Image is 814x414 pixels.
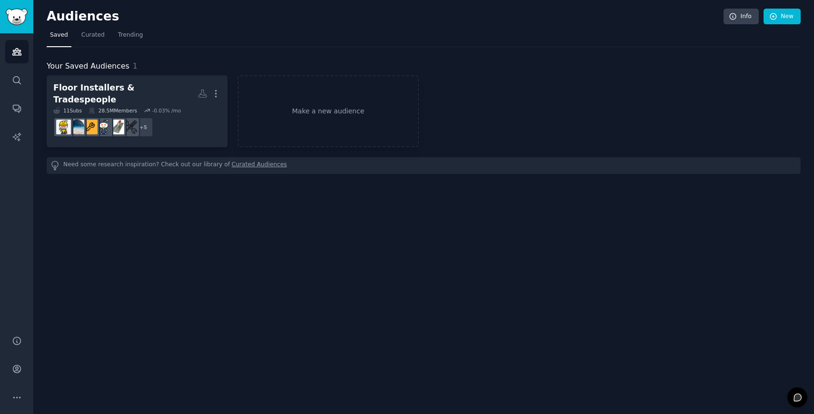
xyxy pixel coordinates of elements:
img: homerenovations [56,120,71,134]
a: Curated Audiences [232,161,287,171]
span: Curated [81,31,105,40]
div: Floor Installers & Tradespeople [53,82,198,105]
a: Info [724,9,759,25]
div: -0.03 % /mo [152,107,181,114]
span: Trending [118,31,143,40]
h2: Audiences [47,9,724,24]
a: Saved [47,28,71,47]
div: 28.5M Members [89,107,137,114]
img: DIY [96,120,111,134]
a: New [764,9,801,25]
img: AskContractors [83,120,98,134]
span: 1 [133,61,138,71]
a: Floor Installers & Tradespeople11Subs28.5MMembers-0.03% /mo+5handymanPlasteringDIYAskContractorse... [47,75,228,147]
span: Saved [50,31,68,40]
div: + 5 [133,117,153,137]
img: handyman [123,120,138,134]
a: Curated [78,28,108,47]
div: Need some research inspiration? Check out our library of [47,157,801,174]
span: Your Saved Audiences [47,61,129,72]
a: Trending [115,28,146,47]
img: epoxy [69,120,84,134]
img: Plastering [109,120,124,134]
div: 11 Sub s [53,107,82,114]
a: Make a new audience [238,75,418,147]
img: GummySearch logo [6,9,28,25]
